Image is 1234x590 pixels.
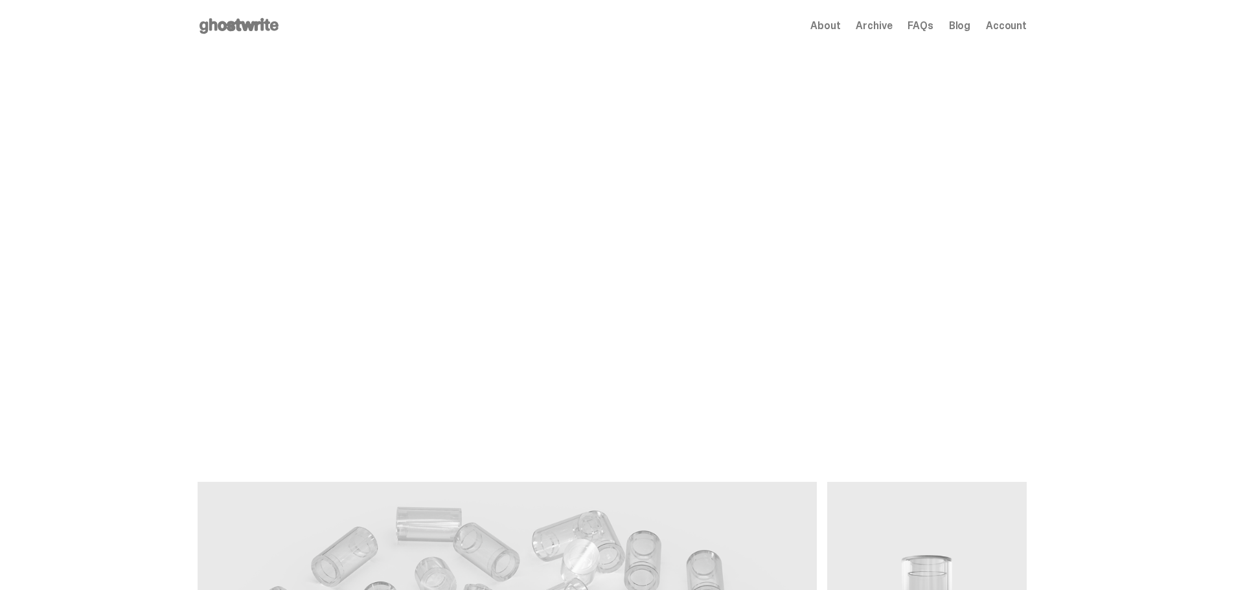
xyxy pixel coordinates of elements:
[213,297,257,307] span: Archived
[908,21,933,31] a: FAQs
[810,21,840,31] a: About
[198,412,312,440] a: View the Recap
[949,21,970,31] a: Blog
[856,21,892,31] a: Archive
[986,21,1027,31] a: Account
[198,320,534,351] h2: MLB "Game Face"
[198,356,534,391] p: This was the first ghostwrite x MLB blind box ever created. The first MLB rookie ghosts. The firs...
